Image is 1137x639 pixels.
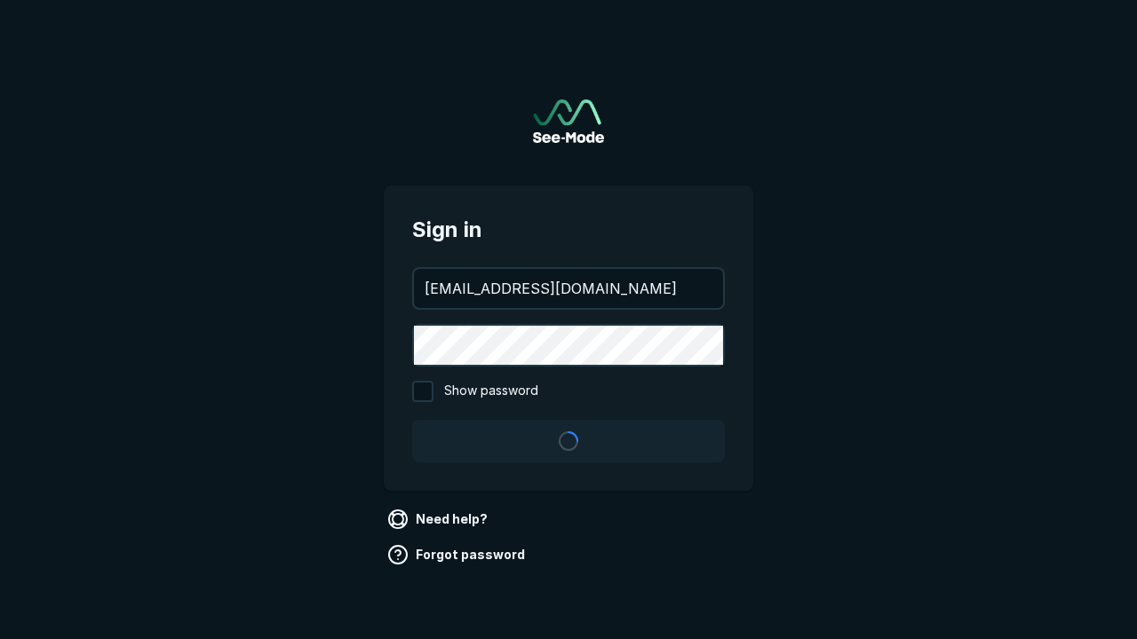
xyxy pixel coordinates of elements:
input: your@email.com [414,269,723,308]
a: Need help? [384,505,495,533]
span: Sign in [412,214,725,246]
img: See-Mode Logo [533,99,604,143]
span: Show password [444,381,538,402]
a: Go to sign in [533,99,604,143]
a: Forgot password [384,540,532,569]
